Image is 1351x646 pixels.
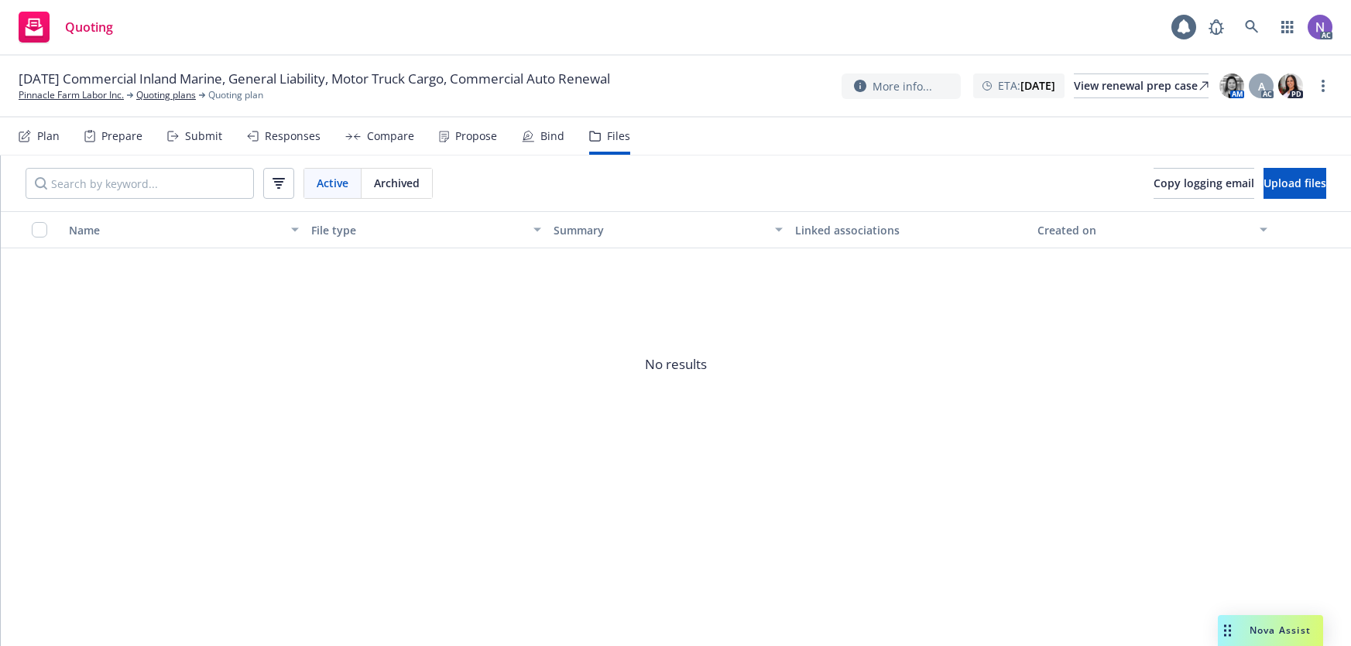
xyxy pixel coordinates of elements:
[12,5,119,49] a: Quoting
[540,130,564,142] div: Bind
[1314,77,1332,95] a: more
[136,88,196,102] a: Quoting plans
[873,78,932,94] span: More info...
[1219,73,1244,98] img: photo
[842,73,961,99] button: More info...
[65,21,113,33] span: Quoting
[19,88,124,102] a: Pinnacle Farm Labor Inc.
[208,88,263,102] span: Quoting plan
[1218,615,1237,646] div: Drag to move
[1,248,1351,480] span: No results
[374,175,420,191] span: Archived
[554,222,766,238] div: Summary
[607,130,630,142] div: Files
[1250,624,1311,637] span: Nova Assist
[367,130,414,142] div: Compare
[32,222,47,238] input: Select all
[547,211,790,248] button: Summary
[1272,12,1303,43] a: Switch app
[265,130,321,142] div: Responses
[1308,15,1332,39] img: photo
[63,211,305,248] button: Name
[1278,73,1303,98] img: photo
[26,168,254,199] input: Search by keyword...
[1031,211,1274,248] button: Created on
[19,70,610,88] span: [DATE] Commercial Inland Marine, General Liability, Motor Truck Cargo, Commercial Auto Renewal
[1264,176,1326,190] span: Upload files
[69,222,282,238] div: Name
[185,130,222,142] div: Submit
[1074,73,1209,98] a: View renewal prep case
[789,211,1031,248] button: Linked associations
[311,222,524,238] div: File type
[1037,222,1250,238] div: Created on
[1218,615,1323,646] button: Nova Assist
[317,175,348,191] span: Active
[455,130,497,142] div: Propose
[1258,78,1265,94] span: A
[795,222,1025,238] div: Linked associations
[1154,168,1254,199] button: Copy logging email
[1201,12,1232,43] a: Report a Bug
[1154,176,1254,190] span: Copy logging email
[305,211,547,248] button: File type
[37,130,60,142] div: Plan
[998,77,1055,94] span: ETA :
[101,130,142,142] div: Prepare
[1264,168,1326,199] button: Upload files
[1020,78,1055,93] strong: [DATE]
[1236,12,1267,43] a: Search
